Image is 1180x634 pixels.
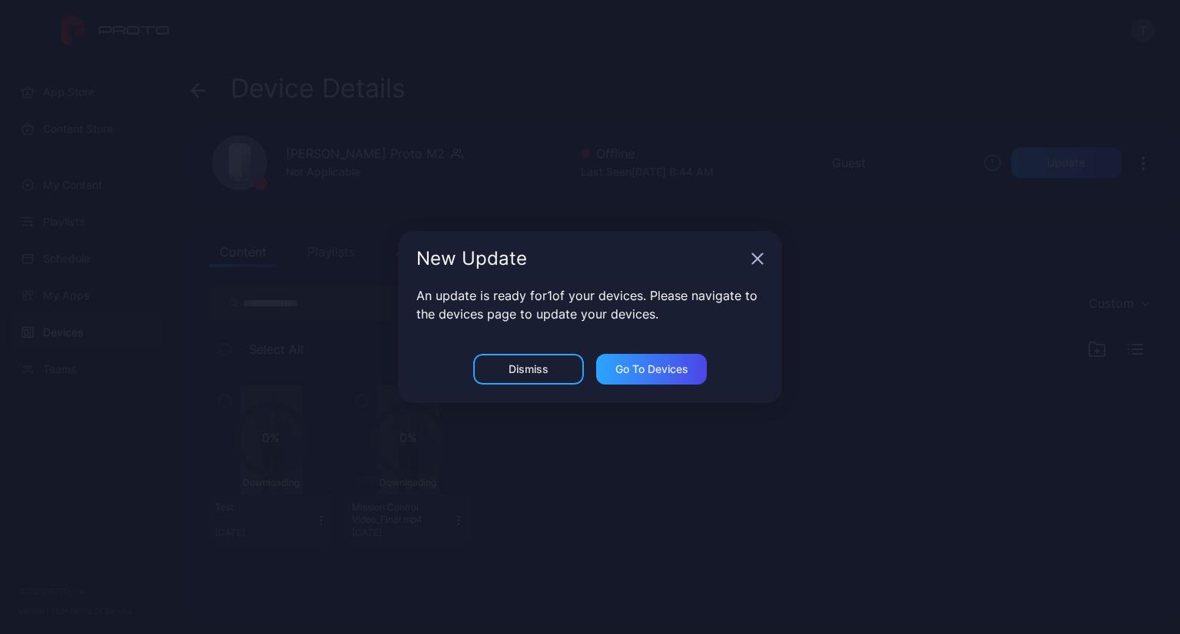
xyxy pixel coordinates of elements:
[509,363,549,375] div: Dismiss
[416,286,764,323] p: An update is ready for 1 of your devices. Please navigate to the devices page to update your devi...
[416,249,745,268] div: New Update
[596,354,707,385] button: Go to devices
[615,363,688,375] div: Go to devices
[473,354,584,385] button: Dismiss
